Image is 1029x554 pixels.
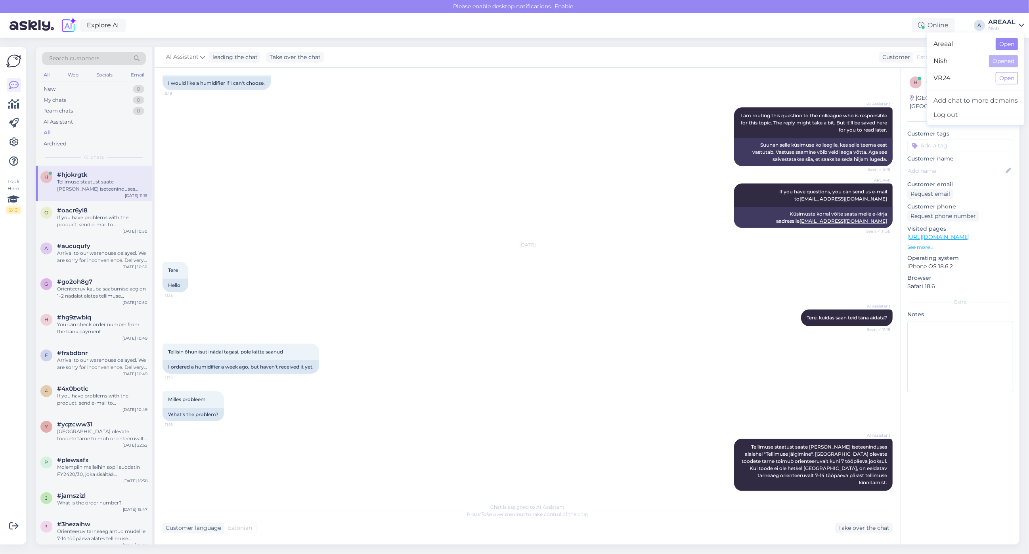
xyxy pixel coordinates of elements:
[57,428,147,442] div: [GEOGRAPHIC_DATA] olevate toodete tarne toimub orienteeruvalt kuni 7 tööpäeva jooksul. Kui toode ...
[907,225,1013,233] p: Visited pages
[57,214,147,228] div: If you have problems with the product, send e-mail to [EMAIL_ADDRESS][DOMAIN_NAME]
[57,457,89,464] span: #plewsafx
[42,70,51,80] div: All
[45,459,48,465] span: p
[553,3,576,10] span: Enable
[907,180,1013,189] p: Customer email
[44,118,73,126] div: AI Assistant
[907,130,1013,138] p: Customer tags
[799,196,887,202] a: [EMAIL_ADDRESS][DOMAIN_NAME]
[122,228,147,234] div: [DATE] 10:50
[917,53,941,61] span: Estonian
[168,396,206,402] span: Milles probleem
[974,20,985,31] div: A
[165,422,195,428] span: 11:15
[57,207,88,214] span: #oacr6yl8
[907,298,1013,306] div: Extra
[467,511,588,517] span: Press to take control of the chat
[988,25,1016,32] div: Nish
[57,528,147,542] div: Orienteeruv tarneaeg antud mudelile 7-14 tööpäeva alates tellimuse vormistamisest.
[988,19,1016,25] div: AREAAL
[988,19,1024,32] a: AREAALNish
[933,38,989,50] span: Areaal
[80,19,126,32] a: Explore AI
[907,139,1013,151] input: Add a tag
[927,94,1024,108] a: Add chat to more domains
[163,241,893,248] div: [DATE]
[57,521,90,528] span: #3hezaihw
[122,442,147,448] div: [DATE] 22:52
[740,113,888,133] span: I am routing this question to the colleague who is responsible for this topic. The reply might ta...
[57,350,88,357] span: #frsbdbnr
[57,385,88,392] span: #4x0botlc
[129,70,146,80] div: Email
[165,90,195,96] span: 9:19
[799,218,887,224] a: [EMAIL_ADDRESS][DOMAIN_NAME]
[122,300,147,306] div: [DATE] 10:50
[44,96,66,104] div: My chats
[57,499,147,506] div: What is the order number?
[933,72,989,84] span: VR24
[57,250,147,264] div: Arrival to our warehouse delayed. We are sorry for inconvenience. Delivery will take place betwee...
[57,321,147,335] div: You can check order number from the bank payment
[907,244,1013,251] p: See more ...
[44,210,48,216] span: o
[266,52,324,63] div: Take over the chat
[933,55,983,67] span: Nish
[163,360,319,374] div: I ordered a humidifier a week ago, but haven't received it yet.
[861,228,890,234] span: Seen ✓ 11:38
[907,282,1013,290] p: Safari 18.6
[742,444,888,485] span: Tellimuse staatust saate [PERSON_NAME] iseteeninduses alalehel "Tellimuse jälgimine". [GEOGRAPHIC...
[996,38,1018,50] button: Open
[6,206,21,214] div: 2 / 3
[228,524,252,532] span: Estonian
[168,349,283,355] span: Tellisin õhuniisuti nädal tagasi, pole kätte saanud
[879,53,910,61] div: Customer
[125,193,147,199] div: [DATE] 11:15
[908,166,1004,175] input: Add name
[861,101,890,107] span: AI Assistant
[861,432,890,438] span: AI Assistant
[122,371,147,377] div: [DATE] 10:49
[123,478,147,484] div: [DATE] 16:58
[57,464,147,478] div: Molempiin malleihin sopii suodatin FY2420/30, joka sisältää [PERSON_NAME] HEPA- [PERSON_NAME] akt...
[57,357,147,371] div: Arrival to our warehouse delayed. We are sorry for inconvenience. Delivery will take place betwee...
[45,245,48,251] span: a
[779,189,888,202] span: If you have questions, you can send us e-mail to
[6,53,21,69] img: Askly Logo
[57,278,92,285] span: #go2oh8g7
[163,408,224,421] div: What's the problem?
[84,154,104,161] span: All chats
[209,53,258,61] div: leading the chat
[914,79,918,85] span: h
[6,178,21,214] div: Look Here
[133,85,144,93] div: 0
[912,18,955,32] div: Online
[57,285,147,300] div: Orienteeruv kauba saabumise aeg on 1–2 nädalat alates tellimuse vormistamisest. Anname Teile teav...
[44,140,67,148] div: Archived
[734,207,893,228] div: Küsimuste korral võite saata meile e-kirja aadressile
[835,523,893,533] div: Take over the chat
[133,107,144,115] div: 0
[907,233,970,241] a: [URL][DOMAIN_NAME]
[44,174,48,180] span: h
[45,495,48,501] span: j
[163,524,221,532] div: Customer language
[122,335,147,341] div: [DATE] 10:49
[907,189,953,199] div: Request email
[861,303,890,309] span: AI Assistant
[95,70,114,80] div: Socials
[861,491,890,497] span: 11:15
[57,314,91,321] span: #hg9zwbiq
[165,292,195,298] span: 11:15
[861,177,890,183] span: AREAAL
[57,392,147,407] div: If you have problems with the product, send e-mail to [EMAIL_ADDRESS][DOMAIN_NAME]
[165,374,195,380] span: 11:15
[122,407,147,413] div: [DATE] 10:49
[907,274,1013,282] p: Browser
[45,388,48,394] span: 4
[734,138,893,166] div: Suunan selle küsimuse kolleegile, kes selle teema eest vastutab. Vastuse saamine võib veidi aega ...
[57,492,86,499] span: #jamszizl
[861,327,890,332] span: Seen ✓ 11:15
[57,171,88,178] span: #hjokrgtk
